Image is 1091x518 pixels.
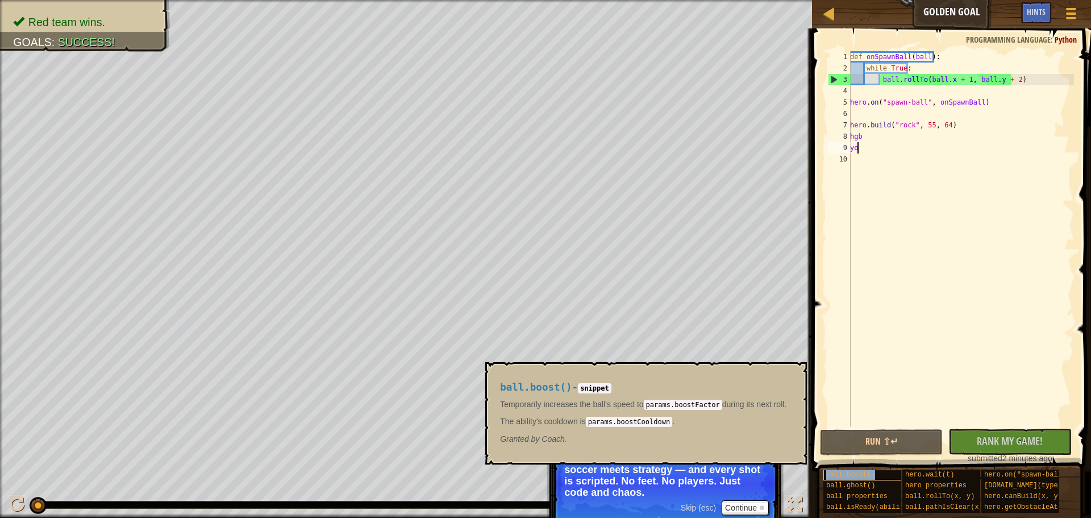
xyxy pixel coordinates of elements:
div: 2 minutes ago [954,453,1065,464]
span: ball properties [826,492,888,500]
button: Ctrl + P: Play [6,495,28,518]
span: ball.isReady(ability) [826,503,912,511]
span: ball.ghost() [826,482,875,490]
div: 7 [828,119,851,131]
div: 5 [828,97,851,108]
div: 10 [828,154,851,165]
span: Red team wins. [28,16,105,28]
code: snippet [578,383,611,393]
div: 4 [828,85,851,97]
span: ball.boost() [826,471,875,479]
span: : [52,36,58,48]
span: Success! [58,36,115,48]
span: hero properties [905,482,967,490]
button: Show game menu [1057,2,1085,29]
span: Goals [13,36,52,48]
span: : [1051,34,1055,45]
span: Granted by [500,434,542,444]
div: 6 [828,108,851,119]
button: Run ⇧↵ [820,429,943,455]
span: Hints [1027,6,1046,17]
span: Programming language [966,34,1051,45]
button: Continue [722,500,769,515]
span: Rank My Game! [977,434,1043,448]
em: Coach. [500,434,567,444]
code: params.boostCooldown [586,417,673,427]
span: Skip (esc) [681,503,716,512]
span: hero.getObstacleAt(x, y) [984,503,1082,511]
span: Python [1055,34,1077,45]
div: 1 [828,51,851,63]
span: ball.rollTo(x, y) [905,492,975,500]
p: Welcome to Golden Goal Blitz! Where soccer meets strategy — and every shot is scripted. No feet. ... [564,453,766,498]
span: ball.pathIsClear(x, y) [905,503,995,511]
span: hero.wait(t) [905,471,954,479]
div: 3 [828,74,851,85]
button: Rank My Game! [948,429,1071,455]
h4: - [500,382,786,393]
div: 8 [828,131,851,142]
div: 9 [828,142,851,154]
span: ball.boost() [500,382,572,393]
code: params.boostFactor [644,400,722,410]
li: Red team wins. [13,14,158,30]
span: [DOMAIN_NAME](type, x, y) [984,482,1086,490]
span: hero.on("spawn-ball", f) [984,471,1082,479]
p: The ability's cooldown is . [500,416,786,427]
div: 2 [828,63,851,74]
span: hero.canBuild(x, y) [984,492,1062,500]
span: submitted [968,454,1002,463]
button: Toggle fullscreen [784,495,806,518]
p: Temporarily increases the ball's speed to during its next roll. [500,399,786,410]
